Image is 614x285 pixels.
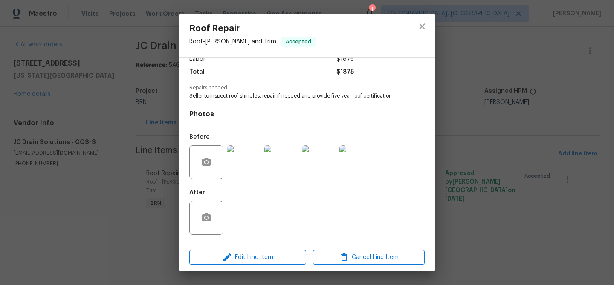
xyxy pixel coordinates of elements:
[189,24,316,33] span: Roof Repair
[282,37,315,46] span: Accepted
[369,5,375,14] div: 1
[189,85,425,91] span: Repairs needed
[189,110,425,118] h4: Photos
[189,250,306,265] button: Edit Line Item
[316,252,422,263] span: Cancel Line Item
[189,134,210,140] h5: Before
[189,39,276,45] span: Roof - [PERSON_NAME] and Trim
[189,53,206,66] span: Labor
[336,66,354,78] span: $1875
[189,66,205,78] span: Total
[313,250,425,265] button: Cancel Line Item
[336,53,354,66] span: $1875
[192,252,304,263] span: Edit Line Item
[189,190,205,196] h5: After
[412,16,432,37] button: close
[189,92,401,100] span: Seller to inspect roof shingles, repair if needed and provide five year roof certification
